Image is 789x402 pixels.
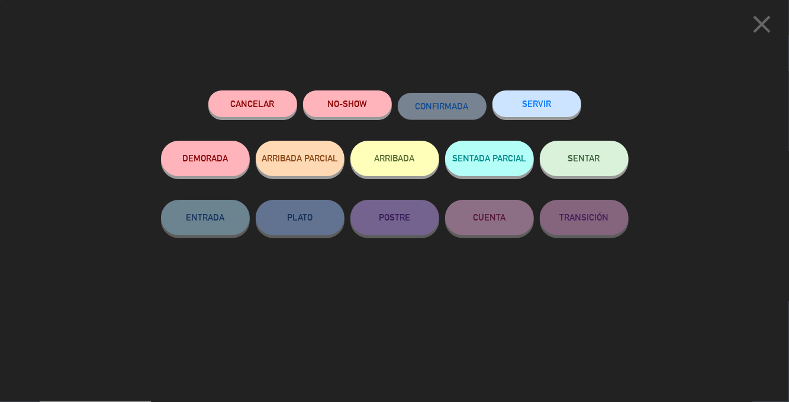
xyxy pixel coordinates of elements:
[262,153,338,163] span: ARRIBADA PARCIAL
[540,141,629,176] button: SENTAR
[161,141,250,176] button: DEMORADA
[445,141,534,176] button: SENTADA PARCIAL
[256,200,344,235] button: PLATO
[747,9,777,39] i: close
[350,200,439,235] button: POSTRE
[208,90,297,117] button: Cancelar
[445,200,534,235] button: CUENTA
[540,200,629,235] button: TRANSICIÓN
[398,93,487,119] button: CONFIRMADA
[256,141,344,176] button: ARRIBADA PARCIAL
[492,90,581,117] button: SERVIR
[568,153,600,163] span: SENTAR
[743,9,780,44] button: close
[350,141,439,176] button: ARRIBADA
[161,200,250,235] button: ENTRADA
[303,90,392,117] button: NO-SHOW
[416,101,469,111] span: CONFIRMADA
